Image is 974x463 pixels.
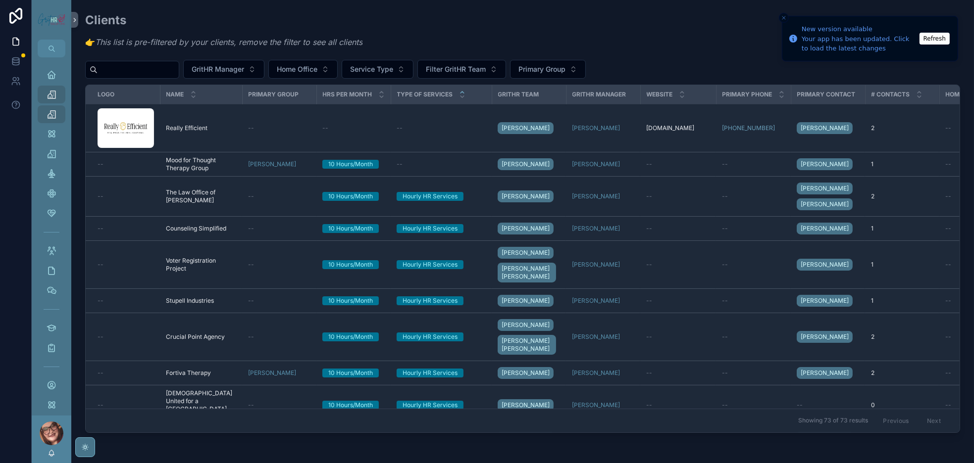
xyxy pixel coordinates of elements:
[322,401,385,410] a: 10 Hours/Month
[98,297,103,305] span: --
[498,365,560,381] a: [PERSON_NAME]
[722,124,785,132] a: [PHONE_NUMBER]
[502,369,550,377] span: [PERSON_NAME]
[518,64,565,74] span: Primary Group
[572,401,634,409] a: [PERSON_NAME]
[572,369,634,377] a: [PERSON_NAME]
[871,261,933,269] a: 1
[871,160,873,168] span: 1
[248,401,254,409] span: --
[572,297,620,305] span: [PERSON_NAME]
[397,401,486,410] a: Hourly HR Services
[166,225,236,232] a: Counseling Simplified
[350,64,393,74] span: Service Type
[572,225,620,232] a: [PERSON_NAME]
[322,260,385,269] a: 10 Hours/Month
[166,188,236,204] span: The Law Office of [PERSON_NAME]
[249,91,299,98] span: Primary Group
[498,122,554,134] a: [PERSON_NAME]
[798,417,868,425] span: Showing 73 of 73 results
[797,158,853,170] a: [PERSON_NAME]
[328,332,373,341] div: 10 Hours/Month
[98,108,154,148] a: Really-Efficient-Rectangle-logo-with-white-background.png
[722,192,785,200] a: --
[722,225,728,232] span: --
[871,160,933,168] a: 1
[328,401,373,410] div: 10 Hours/Month
[98,225,103,232] span: --
[945,297,951,305] span: --
[248,225,254,232] span: --
[498,367,554,379] a: [PERSON_NAME]
[572,124,620,132] span: [PERSON_NAME]
[98,401,154,409] a: --
[945,124,951,132] span: --
[498,223,554,234] a: [PERSON_NAME]
[98,192,154,200] a: --
[498,120,560,136] a: [PERSON_NAME]
[502,160,550,168] span: [PERSON_NAME]
[85,12,362,28] h2: Clients
[403,224,458,233] div: Hourly HR Services
[85,36,362,48] p: 👉
[498,319,554,331] a: [PERSON_NAME]
[646,225,652,232] span: --
[166,333,236,341] a: Crucial Point Agency
[328,224,373,233] div: 10 Hours/Month
[502,124,550,132] span: [PERSON_NAME]
[646,261,710,269] a: --
[183,60,264,79] button: Select Button
[722,297,728,305] span: --
[38,13,65,27] img: App logo
[403,260,458,269] div: Hourly HR Services
[797,257,859,273] a: [PERSON_NAME]
[572,160,634,168] a: [PERSON_NAME]
[498,317,560,357] a: [PERSON_NAME][PERSON_NAME] [PERSON_NAME]
[166,297,214,305] span: Stupell Industries
[646,160,652,168] span: --
[797,331,853,343] a: [PERSON_NAME]
[166,225,226,232] span: Counseling Simplified
[945,401,951,409] span: --
[248,160,296,168] a: [PERSON_NAME]
[871,369,933,377] a: 2
[572,192,620,200] span: [PERSON_NAME]
[646,369,710,377] a: --
[397,224,486,233] a: Hourly HR Services
[328,369,373,377] div: 10 Hours/Month
[801,160,849,168] span: [PERSON_NAME]
[646,297,652,305] span: --
[498,397,560,413] a: [PERSON_NAME]
[797,367,853,379] a: [PERSON_NAME]
[945,369,951,377] span: --
[722,297,785,305] a: --
[572,124,634,132] a: [PERSON_NAME]
[801,297,849,305] span: [PERSON_NAME]
[98,297,154,305] a: --
[403,332,458,341] div: Hourly HR Services
[572,160,620,168] a: [PERSON_NAME]
[166,333,225,341] span: Crucial Point Agency
[322,224,385,233] a: 10 Hours/Month
[722,192,728,200] span: --
[801,200,849,208] span: [PERSON_NAME]
[802,35,917,52] div: Your app has been updated. Click to load the latest changes
[572,333,620,341] a: [PERSON_NAME]
[801,225,849,232] span: [PERSON_NAME]
[498,293,560,309] a: [PERSON_NAME]
[98,192,103,200] span: --
[801,369,849,377] span: [PERSON_NAME]
[248,369,296,377] span: [PERSON_NAME]
[797,181,859,212] a: [PERSON_NAME][PERSON_NAME]
[722,225,785,232] a: --
[945,261,951,269] span: --
[502,192,550,200] span: [PERSON_NAME]
[722,369,785,377] a: --
[797,223,853,234] a: [PERSON_NAME]
[98,225,154,232] a: --
[166,156,236,172] a: Mood for Thought Therapy Group
[572,401,620,409] a: [PERSON_NAME]
[871,333,874,341] span: 2
[572,225,634,232] a: [PERSON_NAME]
